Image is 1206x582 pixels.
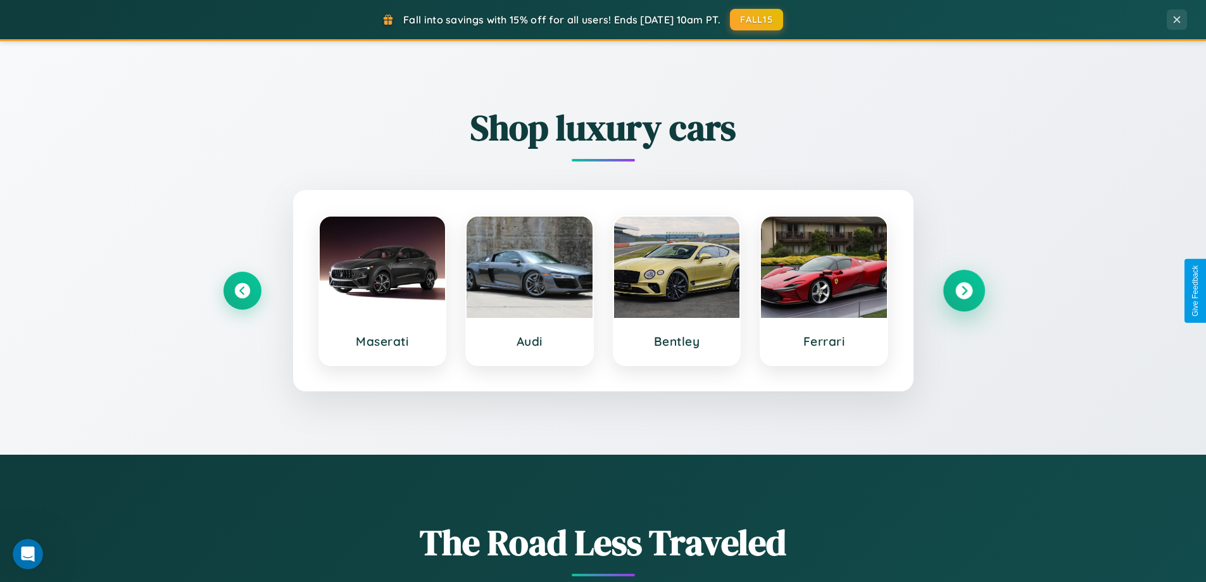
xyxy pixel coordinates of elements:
h2: Shop luxury cars [223,103,983,152]
h3: Bentley [627,334,727,349]
span: Fall into savings with 15% off for all users! Ends [DATE] 10am PT. [403,13,720,26]
h3: Ferrari [774,334,874,349]
iframe: Intercom live chat [13,539,43,569]
h3: Audi [479,334,580,349]
h1: The Road Less Traveled [223,518,983,567]
div: Give Feedback [1191,265,1200,317]
h3: Maserati [332,334,433,349]
button: FALL15 [730,9,783,30]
